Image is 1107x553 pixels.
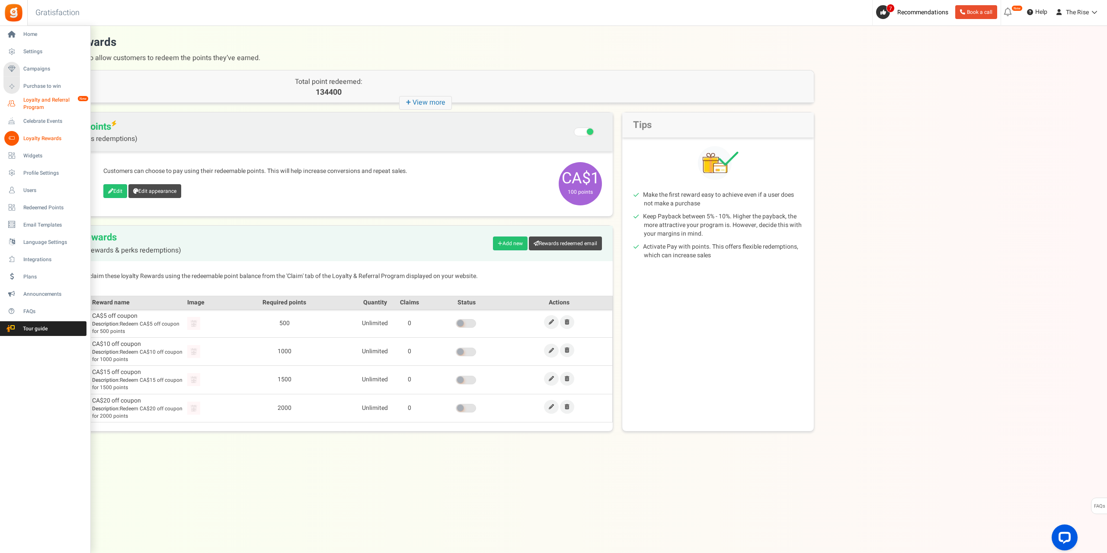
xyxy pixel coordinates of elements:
[406,96,413,109] strong: +
[3,62,86,77] a: Campaigns
[23,83,84,90] span: Purchase to win
[392,337,427,365] td: 0
[4,3,23,22] img: Gratisfaction
[3,45,86,59] a: Settings
[3,96,86,111] a: Loyalty and Referral Program New
[23,169,84,177] span: Profile Settings
[231,87,426,98] p: 134400
[128,184,181,198] a: Edit appearance
[23,118,84,125] span: Celebrate Events
[399,96,452,110] i: View more
[36,50,814,66] span: Multiple options to allow customers to redeem the points they’ve earned.
[77,96,89,102] em: New
[622,112,814,137] h2: Tips
[529,237,602,250] a: Rewards redeemed email
[392,309,427,337] td: 0
[231,77,426,87] p: Total point redeemed:
[560,372,574,386] a: Remove
[92,348,120,356] b: Description:
[644,243,803,260] li: Activate Pay with points. This offers flexible redemptions, which can increase sales
[506,296,613,309] th: Actions
[23,308,84,315] span: FAQs
[3,252,86,267] a: Integrations
[358,337,392,365] td: Unlimited
[90,366,185,394] td: CA$15 off coupon
[358,309,392,337] td: Unlimited
[544,315,559,329] a: Edit
[23,273,84,281] span: Plans
[90,337,185,365] td: CA$10 off coupon
[90,309,185,337] td: CA$5 off coupon
[560,343,574,357] a: Remove
[560,315,574,329] a: Remove
[3,287,86,301] a: Announcements
[876,5,952,19] a: 7 Recommendations
[698,146,739,180] img: Tips
[4,325,64,332] span: Tour guide
[1011,5,1023,11] em: New
[23,65,84,73] span: Campaigns
[3,79,86,94] a: Purchase to win
[392,366,427,394] td: 0
[3,200,86,215] a: Redeemed Points
[358,394,392,422] td: Unlimited
[955,5,997,19] a: Book a call
[3,217,86,232] a: Email Templates
[92,377,183,391] span: Redeem CA$15 off coupon for 1500 points
[23,256,84,263] span: Integrations
[1066,8,1089,17] span: The Rise
[92,405,120,412] b: Description:
[3,235,86,249] a: Language Settings
[23,291,84,298] span: Announcements
[3,269,86,284] a: Plans
[92,405,183,420] span: Redeem CA$20 off coupon for 2000 points
[211,337,358,365] td: 1000
[560,400,574,414] a: Remove
[23,48,84,55] span: Settings
[544,344,559,358] a: Edit
[886,4,895,13] span: 7
[47,232,181,255] h2: Loyalty Rewards
[47,135,138,143] span: (Flexible points redemptions)
[3,131,86,146] a: Loyalty Rewards
[187,402,200,415] img: Reward
[211,309,358,337] td: 500
[3,148,86,163] a: Widgets
[3,166,86,180] a: Profile Settings
[544,400,559,414] a: Edit
[559,162,602,205] span: CA$1
[23,135,84,142] span: Loyalty Rewards
[92,348,183,363] span: Redeem CA$10 off coupon for 1000 points
[103,184,127,198] a: Edit
[90,394,185,422] td: CA$20 off coupon
[561,188,600,196] small: 100 points
[23,239,84,246] span: Language Settings
[644,212,803,238] li: Keep Payback between 5% - 10%. Higher the payback, the more attractive your program is. However, ...
[3,114,86,128] a: Celebrate Events
[103,167,550,176] p: Customers can choose to pay using their redeemable points. This will help increase conversions an...
[47,247,181,255] span: (Fixed points rewards & perks redemptions)
[36,35,814,66] h1: Loyalty rewards
[187,345,200,358] img: Reward
[90,296,185,309] th: Reward name
[3,304,86,319] a: FAQs
[897,8,948,17] span: Recommendations
[92,320,183,335] span: Redeem CA$5 off coupon for 500 points
[187,373,200,386] img: Reward
[1094,498,1105,515] span: FAQs
[358,296,392,309] th: Quantity
[187,317,200,330] img: Reward
[358,366,392,394] td: Unlimited
[1024,5,1051,19] a: Help
[23,187,84,194] span: Users
[211,394,358,422] td: 2000
[185,296,211,309] th: Image
[211,366,358,394] td: 1500
[23,204,84,211] span: Redeemed Points
[3,27,86,42] a: Home
[392,296,427,309] th: Claims
[493,237,528,250] a: Add new
[23,152,84,160] span: Widgets
[644,191,803,208] li: Make the first reward easy to achieve even if a user does not make a purchase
